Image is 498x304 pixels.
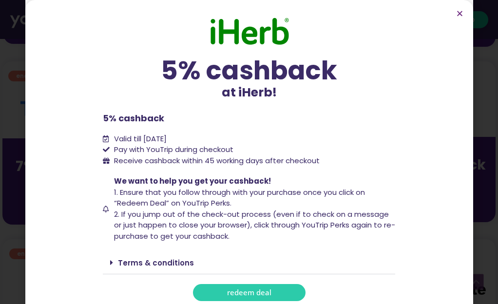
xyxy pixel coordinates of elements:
span: 1. Ensure that you follow through with your purchase once you click on “Redeem Deal” on YouTrip P... [114,187,365,209]
span: Valid till [DATE] [112,133,167,145]
p: 5% cashback [103,112,395,125]
span: We want to help you get your cashback! [114,176,271,186]
a: Close [456,10,463,17]
span: Pay with YouTrip during checkout [112,144,233,155]
a: redeem deal [193,284,306,301]
span: 2. If you jump out of the check-out process (even if to check on a message or just happen to clos... [114,209,395,241]
span: Receive cashback within 45 working days after checkout [112,155,320,167]
a: Terms & conditions [118,258,194,268]
div: Terms & conditions [103,251,395,274]
div: 5% cashback [103,57,395,83]
div: at iHerb! [103,57,395,102]
span: redeem deal [227,289,271,296]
